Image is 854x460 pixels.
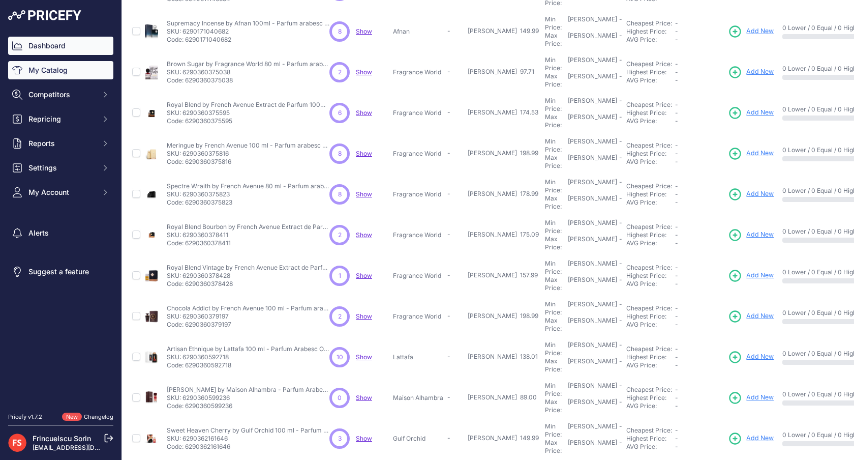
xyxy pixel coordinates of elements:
[33,444,139,451] a: [EMAIL_ADDRESS][DOMAIN_NAME]
[675,68,678,76] span: -
[626,101,672,108] a: Cheapest Price:
[338,190,342,199] span: 8
[617,154,622,170] div: -
[626,402,675,410] div: AVG Price:
[626,76,675,84] div: AVG Price:
[675,312,678,320] span: -
[626,231,675,239] div: Highest Price:
[167,117,329,125] p: Code: 6290360375595
[167,272,329,280] p: SKU: 6290360378428
[28,114,95,124] span: Repricing
[447,271,450,279] span: -
[167,223,329,231] p: Royal Blend Bourbon by French Avenue Extract de Parfum 100ml - Parfum arabesc original import [GE...
[545,300,566,317] div: Min Price:
[545,15,566,32] div: Min Price:
[675,109,678,117] span: -
[545,260,566,276] div: Min Price:
[728,350,774,364] a: Add New
[167,345,329,353] p: Artisan Ethnique by Lattafa 100 ml - Parfum Arabesc Original Import [GEOGRAPHIC_DATA]
[568,113,617,129] div: [PERSON_NAME]
[28,187,95,197] span: My Account
[167,402,329,410] p: Code: 6290360599236
[675,280,678,287] span: -
[626,312,675,321] div: Highest Price:
[675,345,678,353] span: -
[746,311,774,321] span: Add New
[626,361,675,369] div: AVG Price:
[356,394,372,401] span: Show
[167,443,329,451] p: Code: 6290362161646
[167,158,329,166] p: Code: 6290360375816
[447,27,450,35] span: -
[28,90,95,100] span: Competitors
[675,353,678,361] span: -
[568,235,617,251] div: [PERSON_NAME]
[617,194,622,211] div: -
[393,435,443,443] p: Gulf Orchid
[545,439,566,455] div: Max Price:
[356,312,372,320] a: Show
[545,382,566,398] div: Min Price:
[447,190,450,197] span: -
[675,264,678,271] span: -
[8,37,113,400] nav: Sidebar
[568,357,617,373] div: [PERSON_NAME]
[626,60,672,68] a: Cheapest Price:
[167,231,329,239] p: SKU: 6290360378411
[393,150,443,158] p: Fragrance World
[545,113,566,129] div: Max Price:
[746,434,774,443] span: Add New
[626,182,672,190] a: Cheapest Price:
[568,15,617,32] div: [PERSON_NAME]
[617,317,622,333] div: -
[167,27,329,36] p: SKU: 6290171040682
[626,272,675,280] div: Highest Price:
[728,228,774,242] a: Add New
[393,312,443,321] p: Fragrance World
[675,158,678,165] span: -
[393,231,443,239] p: Fragrance World
[626,150,675,158] div: Highest Price:
[675,239,678,247] span: -
[568,194,617,211] div: [PERSON_NAME]
[167,19,329,27] p: Supremacy Incense by Afnan 100ml - Parfum arabesc original import [GEOGRAPHIC_DATA]
[393,109,443,117] p: Fragrance World
[568,317,617,333] div: [PERSON_NAME]
[617,276,622,292] div: -
[167,264,329,272] p: Royal Blend Vintage by French Avenue Extract de Parfum 100ml - Parfum arabesc original import [GE...
[356,272,372,279] span: Show
[626,141,672,149] a: Cheapest Price:
[447,108,450,116] span: -
[568,276,617,292] div: [PERSON_NAME]
[447,312,450,320] span: -
[545,276,566,292] div: Max Price:
[728,24,774,39] a: Add New
[356,27,372,35] span: Show
[617,382,622,398] div: -
[393,68,443,76] p: Fragrance World
[617,341,622,357] div: -
[393,394,443,402] p: Maison Alhambra
[447,68,450,75] span: -
[626,223,672,231] a: Cheapest Price:
[545,178,566,194] div: Min Price:
[167,239,329,247] p: Code: 6290360378411
[545,398,566,414] div: Max Price:
[617,439,622,455] div: -
[468,149,538,157] span: [PERSON_NAME] 198.99
[626,386,672,393] a: Cheapest Price:
[675,117,678,125] span: -
[356,109,372,117] a: Show
[356,435,372,442] span: Show
[356,353,372,361] span: Show
[617,113,622,129] div: -
[746,149,774,158] span: Add New
[675,101,678,108] span: -
[626,394,675,402] div: Highest Price:
[8,110,113,128] button: Repricing
[568,260,617,276] div: [PERSON_NAME]
[167,109,329,117] p: SKU: 6290360375595
[728,309,774,324] a: Add New
[338,231,342,240] span: 2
